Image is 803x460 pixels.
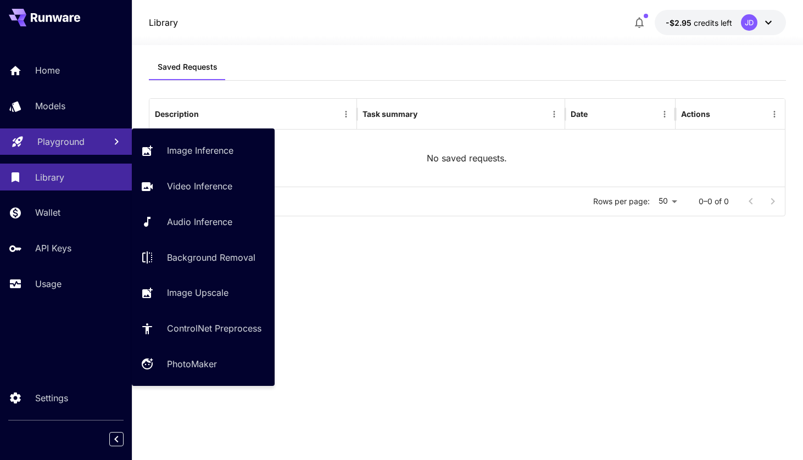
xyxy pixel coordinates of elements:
[132,137,275,164] a: Image Inference
[699,196,729,207] p: 0–0 of 0
[589,106,604,122] button: Sort
[167,357,217,371] p: PhotoMaker
[109,432,124,446] button: Collapse sidebar
[132,244,275,271] a: Background Removal
[655,10,786,35] button: -$2.9472
[666,17,732,29] div: -$2.9472
[35,242,71,255] p: API Keys
[666,18,694,27] span: -$2.95
[132,351,275,378] a: PhotoMaker
[741,14,757,31] div: JD
[158,62,218,72] span: Saved Requests
[118,429,132,449] div: Collapse sidebar
[132,173,275,200] a: Video Inference
[167,286,228,299] p: Image Upscale
[167,179,232,193] p: Video Inference
[132,209,275,235] a: Audio Inference
[167,215,232,228] p: Audio Inference
[419,106,434,122] button: Sort
[694,18,732,27] span: credits left
[681,109,710,119] div: Actions
[547,106,562,122] button: Menu
[654,193,681,209] div: 50
[427,152,507,165] p: No saved requests.
[167,251,255,264] p: Background Removal
[200,106,215,122] button: Sort
[35,99,65,113] p: Models
[149,16,178,29] nav: breadcrumb
[767,106,782,122] button: Menu
[37,135,85,148] p: Playground
[35,171,64,184] p: Library
[149,16,178,29] p: Library
[35,64,60,77] p: Home
[35,277,62,290] p: Usage
[35,206,60,219] p: Wallet
[338,106,354,122] button: Menu
[132,315,275,342] a: ControlNet Preprocess
[35,391,68,405] p: Settings
[132,279,275,306] a: Image Upscale
[167,144,233,157] p: Image Inference
[657,106,672,122] button: Menu
[155,109,199,119] div: Description
[593,196,650,207] p: Rows per page:
[363,109,417,119] div: Task summary
[167,322,261,335] p: ControlNet Preprocess
[571,109,588,119] div: Date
